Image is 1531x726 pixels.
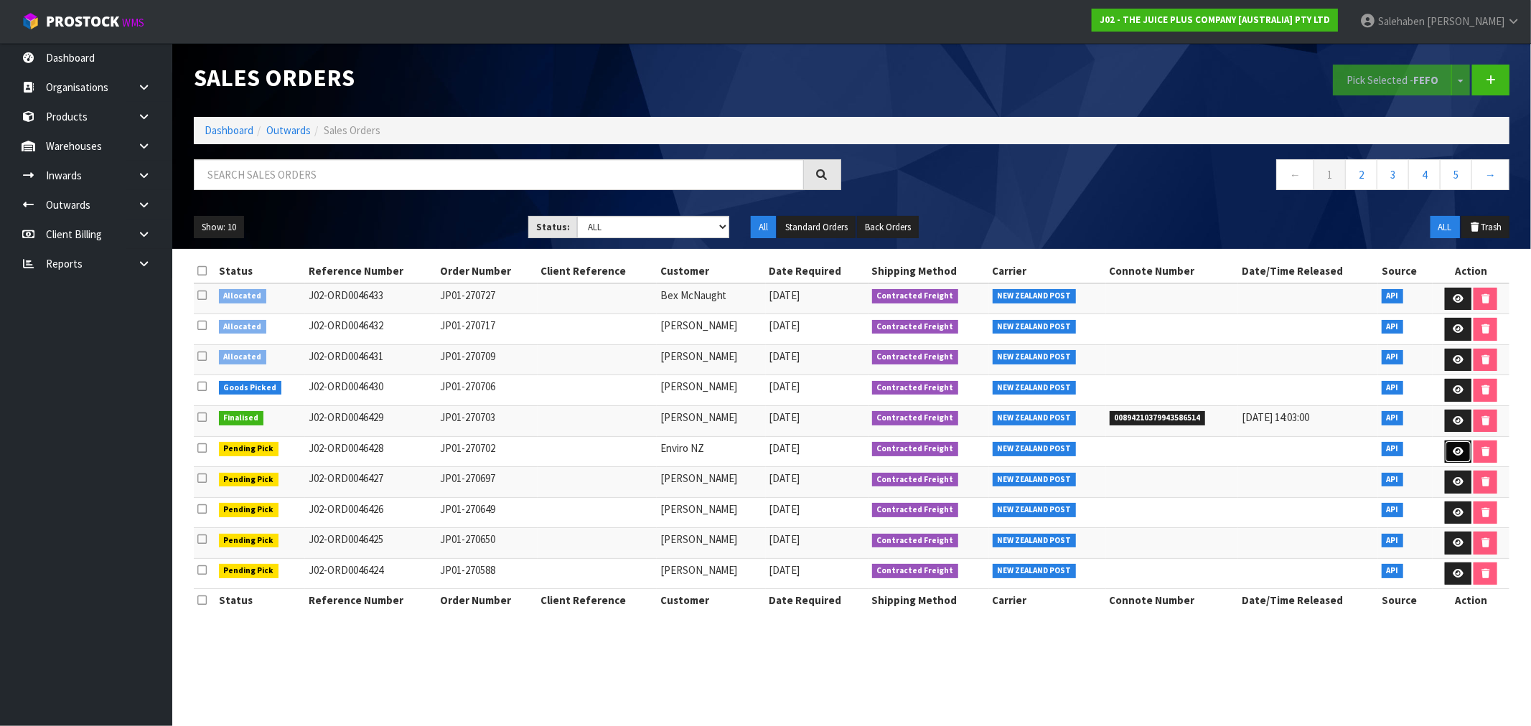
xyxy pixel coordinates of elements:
span: Contracted Freight [872,289,959,303]
th: Carrier [989,589,1106,612]
span: [DATE] [769,349,800,363]
span: API [1382,350,1404,364]
span: Pending Pick [219,442,279,456]
td: [PERSON_NAME] [657,497,766,528]
button: Show: 10 [194,216,244,239]
th: Date Required [766,589,868,612]
td: JP01-270649 [436,497,537,528]
a: 4 [1408,159,1441,190]
td: J02-ORD0046432 [305,314,436,345]
td: [PERSON_NAME] [657,405,766,436]
td: J02-ORD0046424 [305,558,436,589]
td: [PERSON_NAME] [657,528,766,559]
span: NEW ZEALAND POST [993,473,1077,487]
span: NEW ZEALAND POST [993,289,1077,303]
td: J02-ORD0046429 [305,405,436,436]
span: Finalised [219,411,264,425]
span: Contracted Freight [872,320,959,334]
td: Bex McNaught [657,283,766,314]
th: Status [215,260,306,283]
button: Pick Selected -FEFO [1333,65,1452,95]
th: Client Reference [538,589,657,612]
th: Carrier [989,260,1106,283]
td: JP01-270588 [436,558,537,589]
th: Shipping Method [868,589,989,612]
th: Client Reference [538,260,657,283]
td: Enviro NZ [657,436,766,467]
td: J02-ORD0046430 [305,375,436,406]
span: Contracted Freight [872,473,959,487]
td: J02-ORD0046428 [305,436,436,467]
span: [DATE] [769,532,800,546]
span: [DATE] [769,319,800,332]
th: Shipping Method [868,260,989,283]
span: Allocated [219,350,267,364]
span: Contracted Freight [872,534,959,548]
td: JP01-270717 [436,314,537,345]
span: Sales Orders [324,123,380,137]
td: J02-ORD0046431 [305,344,436,375]
span: [DATE] [769,441,800,455]
td: [PERSON_NAME] [657,375,766,406]
th: Action [1433,589,1509,612]
td: [PERSON_NAME] [657,344,766,375]
span: Pending Pick [219,503,279,517]
button: Trash [1461,216,1509,239]
span: Contracted Freight [872,381,959,395]
span: NEW ZEALAND POST [993,320,1077,334]
span: NEW ZEALAND POST [993,381,1077,395]
th: Date/Time Released [1238,589,1378,612]
span: Allocated [219,320,267,334]
a: J02 - THE JUICE PLUS COMPANY [AUSTRALIA] PTY LTD [1092,9,1338,32]
span: API [1382,381,1404,395]
th: Connote Number [1106,260,1239,283]
a: Outwards [266,123,311,137]
button: Standard Orders [777,216,856,239]
span: Contracted Freight [872,442,959,456]
span: API [1382,564,1404,578]
span: NEW ZEALAND POST [993,503,1077,517]
span: [DATE] 14:03:00 [1242,410,1309,424]
span: Pending Pick [219,473,279,487]
span: [DATE] [769,410,800,424]
span: API [1382,289,1404,303]
nav: Page navigation [863,159,1510,194]
th: Action [1433,260,1509,283]
a: 3 [1377,159,1409,190]
span: API [1382,473,1404,487]
button: ALL [1431,216,1460,239]
td: JP01-270706 [436,375,537,406]
span: Contracted Freight [872,350,959,364]
td: JP01-270727 [436,283,537,314]
td: [PERSON_NAME] [657,467,766,498]
a: Dashboard [205,123,253,137]
button: Back Orders [857,216,919,239]
small: WMS [122,16,144,29]
th: Source [1378,260,1433,283]
a: 1 [1314,159,1346,190]
span: [DATE] [769,379,800,393]
span: [DATE] [769,502,800,516]
span: [DATE] [769,471,800,485]
th: Reference Number [305,589,436,612]
th: Connote Number [1106,589,1239,612]
img: cube-alt.png [22,12,39,30]
strong: Status: [536,221,570,233]
th: Customer [657,589,766,612]
td: JP01-270703 [436,405,537,436]
span: [PERSON_NAME] [1427,14,1504,28]
td: J02-ORD0046433 [305,283,436,314]
th: Customer [657,260,766,283]
span: [DATE] [769,288,800,302]
strong: J02 - THE JUICE PLUS COMPANY [AUSTRALIA] PTY LTD [1100,14,1330,26]
span: API [1382,320,1404,334]
span: API [1382,442,1404,456]
td: JP01-270702 [436,436,537,467]
th: Order Number [436,589,537,612]
a: 5 [1440,159,1472,190]
span: Contracted Freight [872,503,959,517]
td: J02-ORD0046426 [305,497,436,528]
input: Search sales orders [194,159,804,190]
span: Contracted Freight [872,411,959,425]
span: API [1382,411,1404,425]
